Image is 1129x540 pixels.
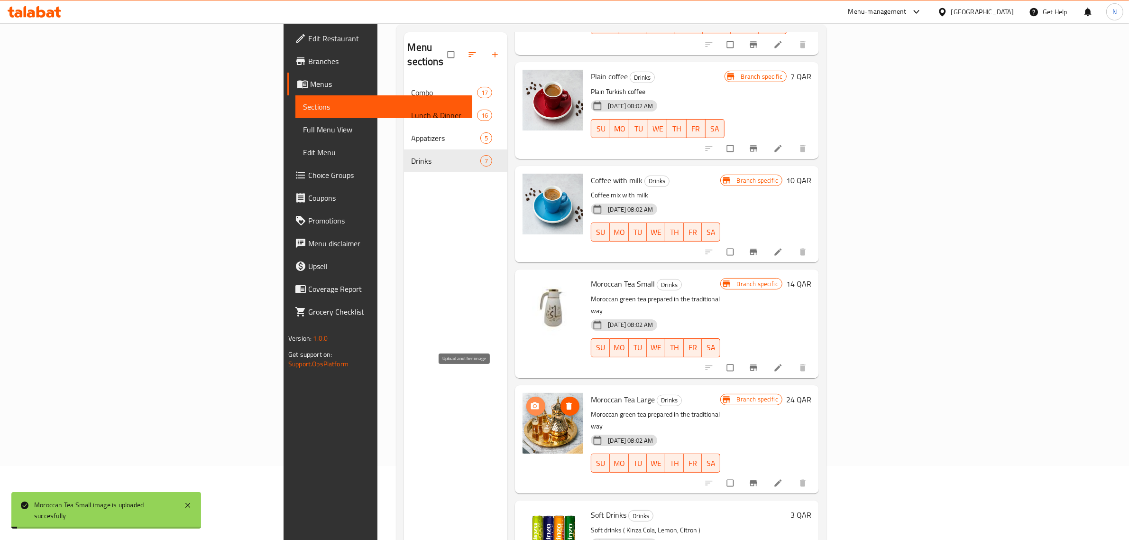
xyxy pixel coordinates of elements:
nav: Menu sections [404,77,508,176]
div: Drinks [644,176,670,187]
span: SU [595,341,606,354]
span: TU [633,225,643,239]
span: Upsell [308,261,465,272]
span: MO [614,225,625,239]
a: Full Menu View [295,118,472,141]
span: TU [633,122,644,136]
button: TH [665,454,683,473]
button: FR [687,119,706,138]
button: TU [629,454,647,473]
div: Drinks [657,395,682,406]
button: SU [591,454,609,473]
span: TH [671,122,682,136]
span: [DATE] 08:02 AM [604,320,657,329]
span: Branches [308,56,465,67]
button: delete [792,473,815,493]
h6: 14 QAR [786,277,811,290]
span: Menus [310,78,465,90]
div: Lunch & Dinner16 [404,104,508,127]
button: MO [610,223,629,242]
h6: 24 QAR [786,393,811,406]
span: Soft Drinks [591,508,626,522]
span: Menu disclaimer [308,238,465,249]
a: Edit Restaurant [287,27,472,50]
span: Branch specific [733,395,782,404]
a: Coverage Report [287,278,472,300]
button: TU [629,119,648,138]
span: Branch specific [733,279,782,289]
h6: 10 QAR [786,174,811,187]
span: Drinks [629,511,653,521]
span: SU [595,122,606,136]
span: SA [706,456,716,470]
h6: 3 QAR [790,508,811,521]
span: 16 [477,111,492,120]
a: Edit menu item [773,40,785,49]
div: Drinks [657,279,682,290]
span: Coffee with milk [591,173,643,187]
span: WE [651,456,661,470]
span: Combo [412,87,477,98]
div: Combo17 [404,81,508,104]
span: FR [688,341,698,354]
div: [GEOGRAPHIC_DATA] [951,7,1014,17]
span: Drinks [412,155,481,167]
span: MO [614,341,625,354]
span: Version: [288,332,312,344]
button: MO [610,119,629,138]
span: SA [706,341,716,354]
span: Plain coffee [591,69,628,84]
span: Promotions [308,215,465,226]
h6: 7 QAR [790,70,811,83]
span: Branch specific [737,72,786,81]
button: TU [629,223,647,242]
button: TH [665,338,683,357]
button: Branch-specific-item [743,34,766,55]
span: Select to update [721,36,741,54]
img: Coffee with milk [523,174,583,234]
button: upload picture [526,397,545,416]
span: Moroccan Tea Large [591,392,655,407]
a: Grocery Checklist [287,300,472,323]
span: Drinks [645,176,669,186]
span: 1.0.0 [313,332,328,344]
span: Choice Groups [308,169,465,181]
a: Support.OpsPlatform [288,358,349,370]
p: Soft drinks ( Kinza Cola, Lemon, Citron ) [591,524,786,536]
span: Branch specific [733,176,782,185]
span: SU [595,456,606,470]
img: Plain coffee [523,70,583,130]
span: Coverage Report [308,283,465,295]
button: SA [706,119,725,138]
a: Choice Groups [287,164,472,186]
button: delete image [560,397,579,416]
a: Menus [287,73,472,95]
button: TH [667,119,686,138]
span: Drinks [630,72,654,83]
button: Branch-specific-item [743,357,766,378]
p: Plain Turkish coffee [591,86,724,98]
div: Drinks [630,72,655,83]
a: Promotions [287,209,472,232]
span: Sections [303,101,465,112]
button: SA [702,454,720,473]
span: WE [652,122,663,136]
span: Select to update [721,243,741,261]
span: TH [669,341,679,354]
span: TH [669,225,679,239]
img: Moroccan Tea Small [523,277,583,338]
img: Moroccan Tea Large [523,393,583,454]
span: Grocery Checklist [308,306,465,317]
span: [DATE] 08:02 AM [604,205,657,214]
button: WE [647,454,665,473]
button: MO [610,454,629,473]
button: Add section [485,44,507,65]
span: WE [651,225,661,239]
span: TH [669,456,679,470]
span: WE [651,341,661,354]
button: TH [665,223,683,242]
div: Moroccan Tea Small image is uploaded succesfully [34,500,174,521]
a: Edit menu item [773,478,785,488]
a: Edit menu item [773,363,785,372]
button: Branch-specific-item [743,138,766,159]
